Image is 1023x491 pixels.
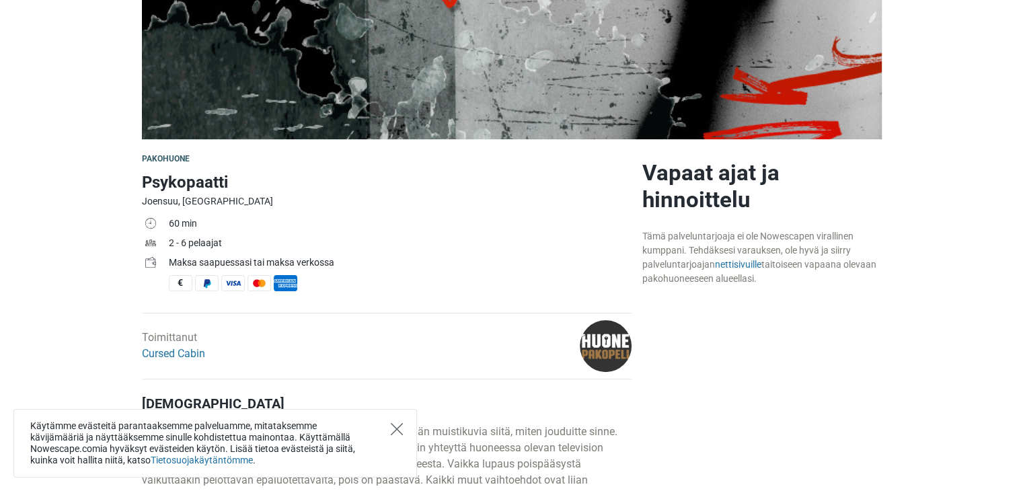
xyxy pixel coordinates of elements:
[248,275,271,291] span: MasterCard
[195,275,219,291] span: PayPal
[580,320,632,372] img: 5c04925674920eb5l.png
[169,275,192,291] span: Käteinen
[169,256,632,270] div: Maksa saapuessasi tai maksa verkossa
[642,229,882,286] div: Tämä palveluntarjoaja ei ole Nowescapen virallinen kumppani. Tehdäksesi varauksen, ole hyvä ja si...
[274,275,297,291] span: American Express
[151,455,253,465] a: Tietosuojakäytäntömme
[142,194,632,209] div: Joensuu, [GEOGRAPHIC_DATA]
[391,423,403,435] button: Close
[142,347,205,360] a: Cursed Cabin
[715,259,761,270] a: nettisivuille
[642,159,882,213] h2: Vapaat ajat ja hinnoittelu
[142,330,205,362] div: Toimittanut
[169,235,632,254] td: 2 - 6 pelaajat
[169,215,632,235] td: 60 min
[221,275,245,291] span: Visa
[13,409,417,478] div: Käytämme evästeitä parantaaksemme palveluamme, mitataksemme kävijämääriä ja näyttääksemme sinulle...
[142,395,632,412] h4: [DEMOGRAPHIC_DATA]
[142,154,190,163] span: Pakohuone
[142,170,632,194] h1: Psykopaatti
